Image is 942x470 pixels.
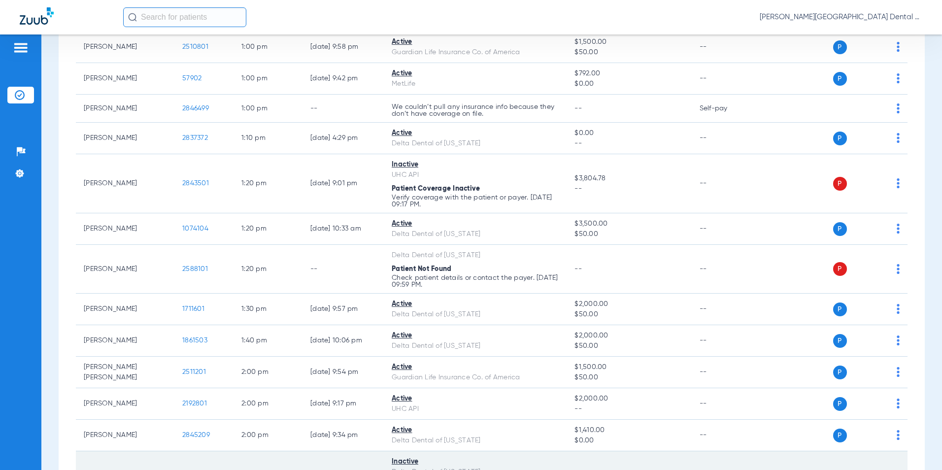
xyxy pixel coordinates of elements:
img: group-dot-blue.svg [897,42,900,52]
span: 1711601 [182,305,204,312]
td: -- [692,123,758,154]
span: 2837372 [182,134,208,141]
img: group-dot-blue.svg [897,178,900,188]
div: Active [392,394,559,404]
td: -- [692,213,758,245]
span: -- [574,105,582,112]
iframe: Chat Widget [893,423,942,470]
div: Inactive [392,160,559,170]
div: Delta Dental of [US_STATE] [392,341,559,351]
td: 1:40 PM [234,325,303,357]
td: Self-pay [692,95,758,123]
span: 2511201 [182,369,206,375]
td: [DATE] 9:17 PM [303,388,384,420]
td: 1:20 PM [234,213,303,245]
img: group-dot-blue.svg [897,103,900,113]
td: [DATE] 9:01 PM [303,154,384,213]
span: $50.00 [574,372,683,383]
span: -- [574,266,582,272]
span: P [833,132,847,145]
span: 1074104 [182,225,208,232]
input: Search for patients [123,7,246,27]
td: [PERSON_NAME] [76,213,174,245]
span: P [833,334,847,348]
img: group-dot-blue.svg [897,133,900,143]
td: -- [692,245,758,294]
span: $0.00 [574,128,683,138]
div: UHC API [392,404,559,414]
div: Active [392,219,559,229]
td: -- [692,357,758,388]
span: P [833,262,847,276]
span: 57902 [182,75,202,82]
img: group-dot-blue.svg [897,224,900,234]
td: -- [692,63,758,95]
span: $50.00 [574,309,683,320]
td: -- [692,325,758,357]
td: 2:00 PM [234,420,303,451]
span: 2843501 [182,180,209,187]
span: $0.00 [574,436,683,446]
div: Guardian Life Insurance Co. of America [392,372,559,383]
span: 2846499 [182,105,209,112]
td: -- [692,154,758,213]
span: $1,500.00 [574,362,683,372]
p: Verify coverage with the patient or payer. [DATE] 09:17 PM. [392,194,559,208]
td: 1:00 PM [234,63,303,95]
span: $792.00 [574,68,683,79]
div: MetLife [392,79,559,89]
span: Patient Not Found [392,266,451,272]
td: [PERSON_NAME] [76,294,174,325]
span: $2,000.00 [574,394,683,404]
td: 1:00 PM [234,32,303,63]
td: [PERSON_NAME] [76,95,174,123]
td: [PERSON_NAME] [76,123,174,154]
td: 1:10 PM [234,123,303,154]
div: Active [392,425,559,436]
div: Inactive [392,457,559,467]
td: -- [303,95,384,123]
td: 2:00 PM [234,388,303,420]
div: Guardian Life Insurance Co. of America [392,47,559,58]
span: P [833,40,847,54]
td: [PERSON_NAME] [PERSON_NAME] [76,357,174,388]
span: 2510801 [182,43,208,50]
span: 2845209 [182,432,210,438]
span: $2,000.00 [574,331,683,341]
img: group-dot-blue.svg [897,336,900,345]
td: -- [692,32,758,63]
span: 1861503 [182,337,207,344]
div: Active [392,37,559,47]
img: group-dot-blue.svg [897,399,900,408]
td: 1:20 PM [234,154,303,213]
td: -- [303,245,384,294]
div: Delta Dental of [US_STATE] [392,138,559,149]
span: -- [574,184,683,194]
span: P [833,397,847,411]
td: [PERSON_NAME] [76,32,174,63]
div: Active [392,128,559,138]
div: Active [392,331,559,341]
span: $3,500.00 [574,219,683,229]
span: $1,500.00 [574,37,683,47]
div: Delta Dental of [US_STATE] [392,436,559,446]
span: $3,804.78 [574,173,683,184]
span: $2,000.00 [574,299,683,309]
img: Search Icon [128,13,137,22]
span: $50.00 [574,47,683,58]
img: group-dot-blue.svg [897,73,900,83]
img: hamburger-icon [13,42,29,54]
span: [PERSON_NAME][GEOGRAPHIC_DATA] Dental - [PERSON_NAME][GEOGRAPHIC_DATA] Dental [760,12,922,22]
span: P [833,366,847,379]
span: P [833,72,847,86]
span: P [833,429,847,442]
td: 1:30 PM [234,294,303,325]
div: Active [392,68,559,79]
img: group-dot-blue.svg [897,264,900,274]
td: -- [692,420,758,451]
td: [DATE] 9:57 PM [303,294,384,325]
td: [DATE] 9:34 PM [303,420,384,451]
span: 2192801 [182,400,207,407]
span: P [833,222,847,236]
